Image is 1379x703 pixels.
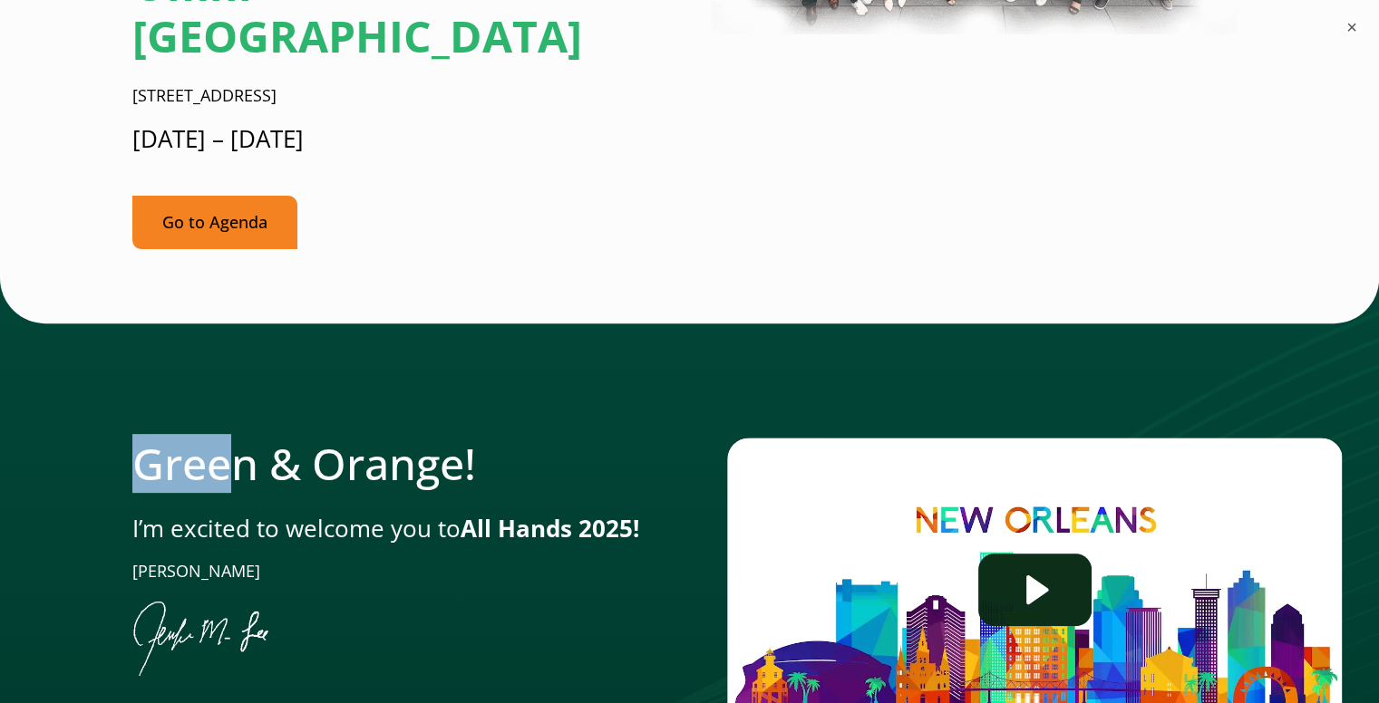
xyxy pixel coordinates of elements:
[461,512,639,544] strong: All Hands 2025!
[132,122,675,156] p: [DATE] – [DATE]
[132,84,675,108] p: [STREET_ADDRESS]
[132,512,653,545] p: I’m excited to welcome you to
[132,438,653,490] h2: Green & Orange!
[1343,18,1361,36] button: ×
[132,560,653,583] p: [PERSON_NAME]
[132,196,297,249] a: Go to Agenda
